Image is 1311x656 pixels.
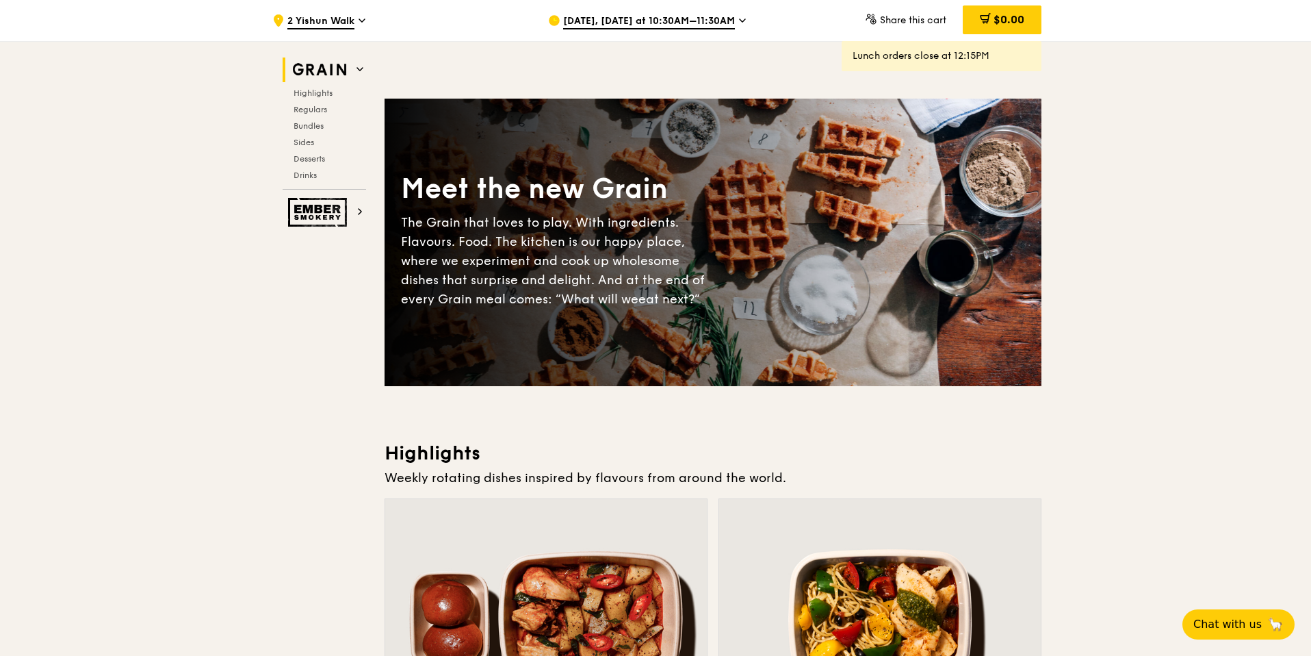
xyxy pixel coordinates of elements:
[288,58,351,82] img: Grain web logo
[288,198,351,227] img: Ember Smokery web logo
[563,14,735,29] span: [DATE], [DATE] at 10:30AM–11:30AM
[294,138,314,147] span: Sides
[401,171,713,207] div: Meet the new Grain
[638,292,700,307] span: eat next?”
[294,88,333,98] span: Highlights
[385,468,1041,488] div: Weekly rotating dishes inspired by flavours from around the world.
[1267,616,1284,633] span: 🦙
[994,13,1024,26] span: $0.00
[294,121,324,131] span: Bundles
[287,14,354,29] span: 2 Yishun Walk
[385,441,1041,466] h3: Highlights
[1193,616,1262,633] span: Chat with us
[853,49,1030,63] div: Lunch orders close at 12:15PM
[294,154,325,164] span: Desserts
[294,105,327,114] span: Regulars
[294,171,317,180] span: Drinks
[401,213,713,309] div: The Grain that loves to play. With ingredients. Flavours. Food. The kitchen is our happy place, w...
[1182,609,1295,640] button: Chat with us🦙
[880,14,946,26] span: Share this cart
